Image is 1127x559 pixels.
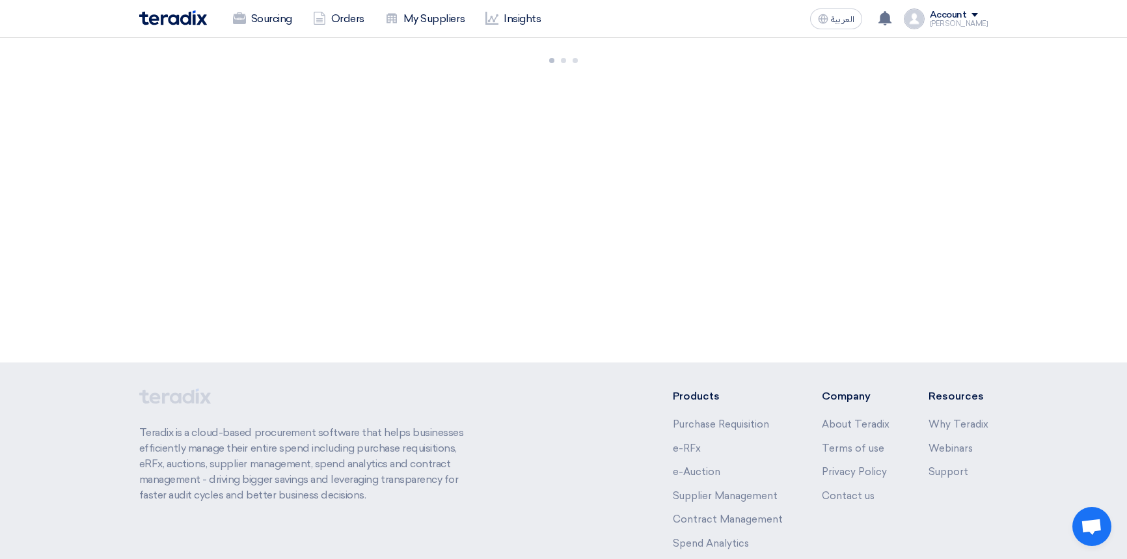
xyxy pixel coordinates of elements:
a: Contact us [822,490,875,502]
p: Teradix is a cloud-based procurement software that helps businesses efficiently manage their enti... [139,425,479,503]
li: Resources [929,389,988,404]
a: Purchase Requisition [673,418,769,430]
a: Support [929,466,968,478]
a: Contract Management [673,513,783,525]
span: العربية [831,15,854,24]
div: Account [930,10,967,21]
a: Insights [475,5,551,33]
a: Why Teradix [929,418,988,430]
li: Company [822,389,889,404]
button: العربية [810,8,862,29]
li: Products [673,389,783,404]
a: Terms of use [822,443,884,454]
img: profile_test.png [904,8,925,29]
a: Open chat [1072,507,1111,546]
a: e-RFx [673,443,701,454]
img: Teradix logo [139,10,207,25]
a: About Teradix [822,418,889,430]
a: e-Auction [673,466,720,478]
a: Webinars [929,443,973,454]
div: [PERSON_NAME] [930,20,988,27]
a: Orders [303,5,375,33]
a: Supplier Management [673,490,778,502]
a: My Suppliers [375,5,475,33]
a: Sourcing [223,5,303,33]
a: Privacy Policy [822,466,887,478]
a: Spend Analytics [673,538,749,549]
